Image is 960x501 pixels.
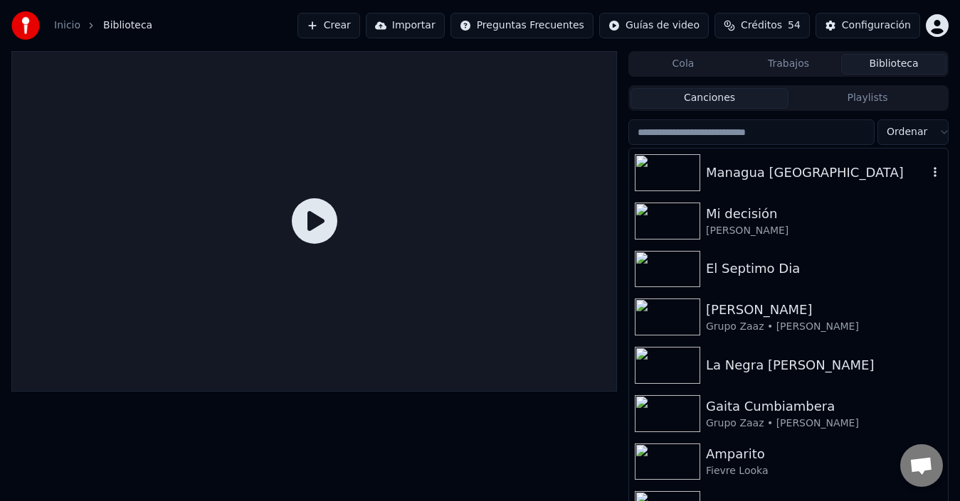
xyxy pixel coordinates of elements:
button: Importar [366,13,445,38]
button: Cola [631,54,736,75]
button: Trabajos [736,54,841,75]
div: Managua [GEOGRAPHIC_DATA] [706,163,928,183]
button: Créditos54 [714,13,810,38]
div: Mi decisión [706,204,942,224]
div: Chat abierto [900,444,943,487]
span: Biblioteca [103,18,152,33]
span: 54 [788,18,801,33]
img: youka [11,11,40,40]
button: Biblioteca [841,54,946,75]
button: Preguntas Frecuentes [450,13,594,38]
button: Crear [297,13,360,38]
div: Grupo Zaaz • [PERSON_NAME] [706,320,942,334]
button: Playlists [788,88,946,109]
a: Inicio [54,18,80,33]
div: [PERSON_NAME] [706,300,942,320]
div: Fievre Looka [706,464,942,478]
button: Guías de video [599,13,709,38]
button: Canciones [631,88,788,109]
div: Grupo Zaaz • [PERSON_NAME] [706,416,942,431]
nav: breadcrumb [54,18,152,33]
span: Ordenar [887,125,927,139]
div: Amparito [706,444,942,464]
div: [PERSON_NAME] [706,224,942,238]
span: Créditos [741,18,782,33]
div: Gaita Cumbiambera [706,397,942,416]
div: El Septimo Dia [706,259,942,279]
button: Configuración [816,13,920,38]
div: La Negra [PERSON_NAME] [706,355,942,375]
div: Configuración [842,18,911,33]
